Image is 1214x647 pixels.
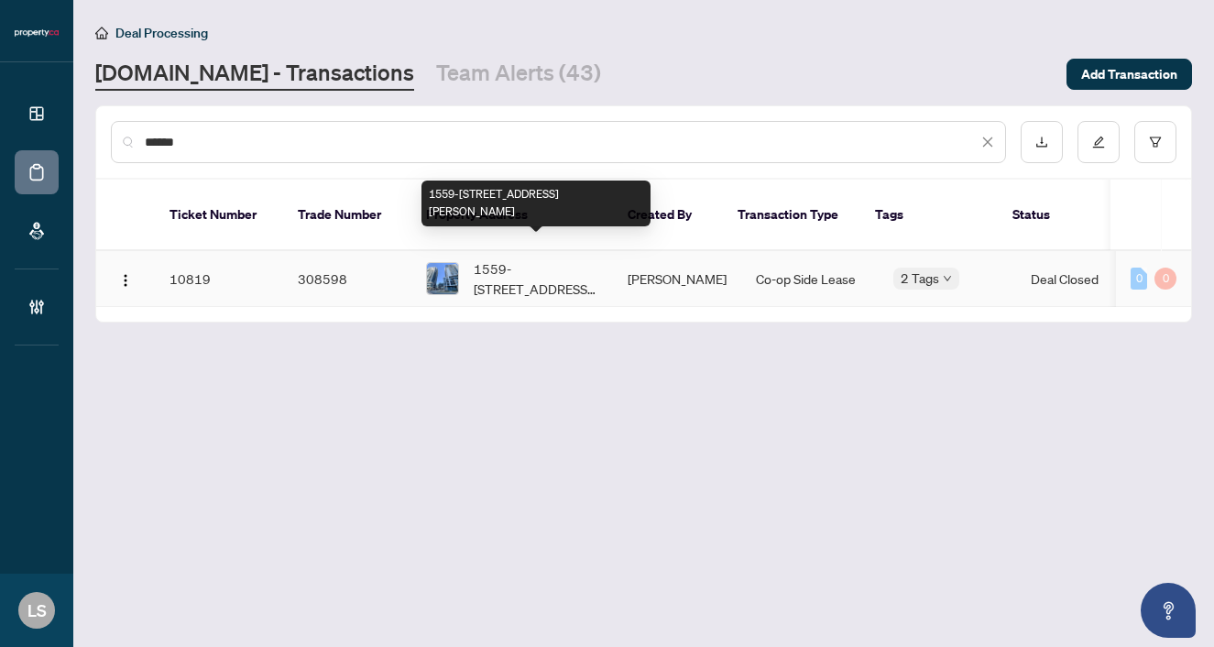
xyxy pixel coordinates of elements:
th: Trade Number [283,180,411,251]
button: Open asap [1141,583,1196,638]
a: Team Alerts (43) [436,58,601,91]
div: 0 [1131,268,1147,290]
th: Property Address [411,180,613,251]
button: filter [1134,121,1176,163]
button: edit [1077,121,1120,163]
span: LS [27,598,47,623]
span: edit [1092,136,1105,148]
th: Ticket Number [155,180,283,251]
div: 1559-[STREET_ADDRESS][PERSON_NAME] [421,181,651,226]
img: thumbnail-img [427,263,458,294]
div: 0 [1154,268,1176,290]
a: [DOMAIN_NAME] - Transactions [95,58,414,91]
span: close [981,136,994,148]
span: 1559-[STREET_ADDRESS][PERSON_NAME] [474,258,598,299]
th: Status [998,180,1135,251]
td: 308598 [283,251,411,307]
th: Tags [860,180,998,251]
span: [PERSON_NAME] [628,270,727,287]
button: Add Transaction [1066,59,1192,90]
span: 2 Tags [901,268,939,289]
td: Deal Closed [1016,251,1154,307]
span: Deal Processing [115,25,208,41]
img: Logo [118,273,133,288]
span: Add Transaction [1081,60,1177,89]
button: download [1021,121,1063,163]
img: logo [15,27,59,38]
td: Co-op Side Lease [741,251,879,307]
span: down [943,274,952,283]
span: download [1035,136,1048,148]
span: filter [1149,136,1162,148]
td: 10819 [155,251,283,307]
th: Created By [613,180,723,251]
button: Logo [111,264,140,293]
span: home [95,27,108,39]
th: Transaction Type [723,180,860,251]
